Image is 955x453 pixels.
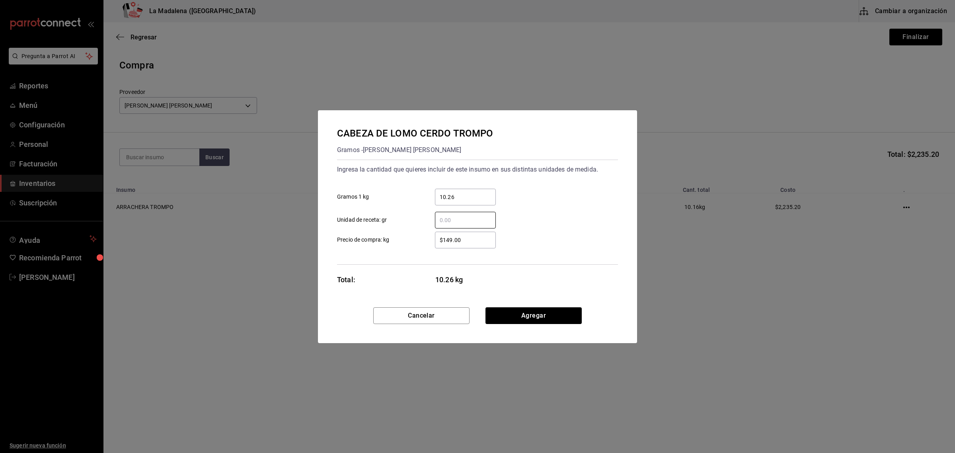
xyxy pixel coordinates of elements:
div: Gramos - [PERSON_NAME] [PERSON_NAME] [337,144,493,156]
span: Unidad de receta: gr [337,216,387,224]
span: Precio de compra: kg [337,236,390,244]
div: Total: [337,274,355,285]
span: Gramos 1 kg [337,193,369,201]
button: Cancelar [373,307,470,324]
div: Ingresa la cantidad que quieres incluir de este insumo en sus distintas unidades de medida. [337,163,618,176]
div: CABEZA DE LOMO CERDO TROMPO [337,126,493,141]
input: Precio de compra: kg [435,235,496,245]
button: Agregar [485,307,582,324]
input: Gramos 1 kg [435,192,496,202]
input: Unidad de receta: gr [435,215,496,225]
span: 10.26 kg [435,274,496,285]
